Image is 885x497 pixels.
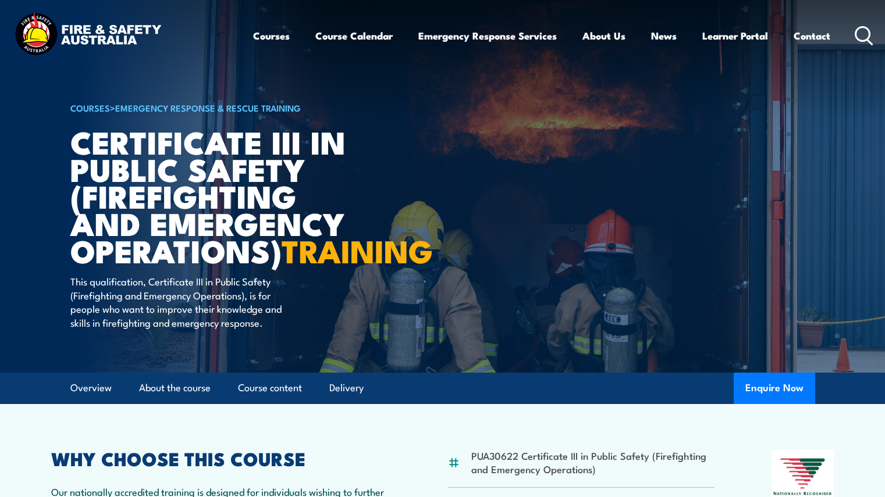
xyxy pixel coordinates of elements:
[115,101,301,114] a: Emergency Response & Rescue Training
[702,20,768,51] a: Learner Portal
[70,128,358,264] h1: Certificate III in Public Safety (Firefighting and Emergency Operations)
[238,373,302,403] a: Course content
[329,373,364,403] a: Delivery
[70,373,112,403] a: Overview
[51,450,391,466] h2: WHY CHOOSE THIS COURSE
[582,20,625,51] a: About Us
[70,274,283,329] p: This qualification, Certificate III in Public Safety (Firefighting and Emergency Operations), is ...
[315,20,393,51] a: Course Calendar
[253,20,290,51] a: Courses
[70,101,110,114] a: COURSES
[471,449,715,476] li: PUA30622 Certificate III in Public Safety (Firefighting and Emergency Operations)
[734,373,815,404] button: Enquire Now
[139,373,211,403] a: About the course
[794,20,830,51] a: Contact
[282,226,433,274] strong: TRAINING
[651,20,677,51] a: News
[418,20,557,51] a: Emergency Response Services
[70,101,358,115] h6: >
